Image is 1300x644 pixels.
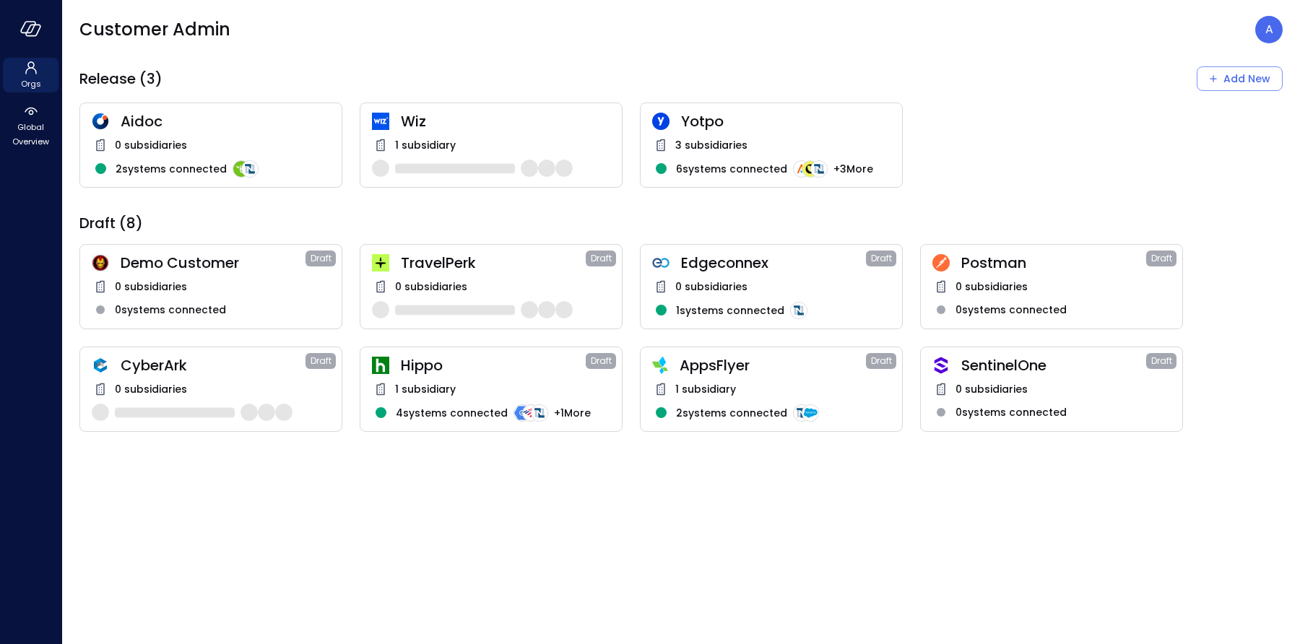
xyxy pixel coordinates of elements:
[395,137,456,153] span: 1 subsidiary
[591,251,612,266] span: Draft
[1255,16,1283,43] div: Avi Brandwain
[79,69,162,88] span: Release (3)
[932,357,950,374] img: oujisyhxiqy1h0xilnqx
[871,354,892,368] span: Draft
[121,112,330,131] span: Aidoc
[675,279,747,295] span: 0 subsidiaries
[115,137,187,153] span: 0 subsidiaries
[1197,66,1283,91] button: Add New
[1151,354,1172,368] span: Draft
[591,354,612,368] span: Draft
[395,381,456,397] span: 1 subsidiary
[793,404,810,422] img: integration-logo
[311,354,331,368] span: Draft
[802,404,819,422] img: integration-logo
[1265,21,1273,38] p: A
[531,404,548,422] img: integration-logo
[554,405,591,421] span: + 1 More
[676,303,784,318] span: 1 systems connected
[675,137,747,153] span: 3 subsidiaries
[522,404,539,422] img: integration-logo
[1223,70,1270,88] div: Add New
[395,279,467,295] span: 0 subsidiaries
[79,18,230,41] span: Customer Admin
[955,279,1028,295] span: 0 subsidiaries
[675,381,736,397] span: 1 subsidiary
[241,160,259,178] img: integration-logo
[961,356,1146,375] span: SentinelOne
[652,357,668,374] img: zbmm8o9awxf8yv3ehdzf
[681,253,866,272] span: Edgeconnex
[92,254,109,271] img: scnakozdowacoarmaydw
[372,357,389,374] img: ynjrjpaiymlkbkxtflmu
[401,356,586,375] span: Hippo
[676,161,787,177] span: 6 systems connected
[833,161,873,177] span: + 3 More
[401,253,586,272] span: TravelPerk
[676,405,787,421] span: 2 systems connected
[115,381,187,397] span: 0 subsidiaries
[1151,251,1172,266] span: Draft
[955,302,1067,318] span: 0 systems connected
[233,160,250,178] img: integration-logo
[652,113,669,130] img: rosehlgmm5jjurozkspi
[79,214,143,232] span: Draft (8)
[401,112,610,131] span: Wiz
[115,302,226,318] span: 0 systems connected
[961,253,1146,272] span: Postman
[681,112,890,131] span: Yotpo
[9,120,53,149] span: Global Overview
[92,113,109,130] img: hddnet8eoxqedtuhlo6i
[810,160,828,178] img: integration-logo
[790,302,807,319] img: integration-logo
[1197,66,1283,91] div: Add New Organization
[680,356,866,375] span: AppsFlyer
[3,101,58,150] div: Global Overview
[802,160,819,178] img: integration-logo
[121,253,305,272] span: Demo Customer
[3,58,58,92] div: Orgs
[513,404,531,422] img: integration-logo
[92,357,109,374] img: a5he5ildahzqx8n3jb8t
[396,405,508,421] span: 4 systems connected
[955,404,1067,420] span: 0 systems connected
[871,251,892,266] span: Draft
[372,254,389,271] img: euz2wel6fvrjeyhjwgr9
[116,161,227,177] span: 2 systems connected
[115,279,187,295] span: 0 subsidiaries
[121,356,305,375] span: CyberArk
[955,381,1028,397] span: 0 subsidiaries
[372,113,389,130] img: cfcvbyzhwvtbhao628kj
[21,77,41,91] span: Orgs
[932,254,950,271] img: t2hojgg0dluj8wcjhofe
[311,251,331,266] span: Draft
[793,160,810,178] img: integration-logo
[652,254,669,271] img: gkfkl11jtdpupy4uruhy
